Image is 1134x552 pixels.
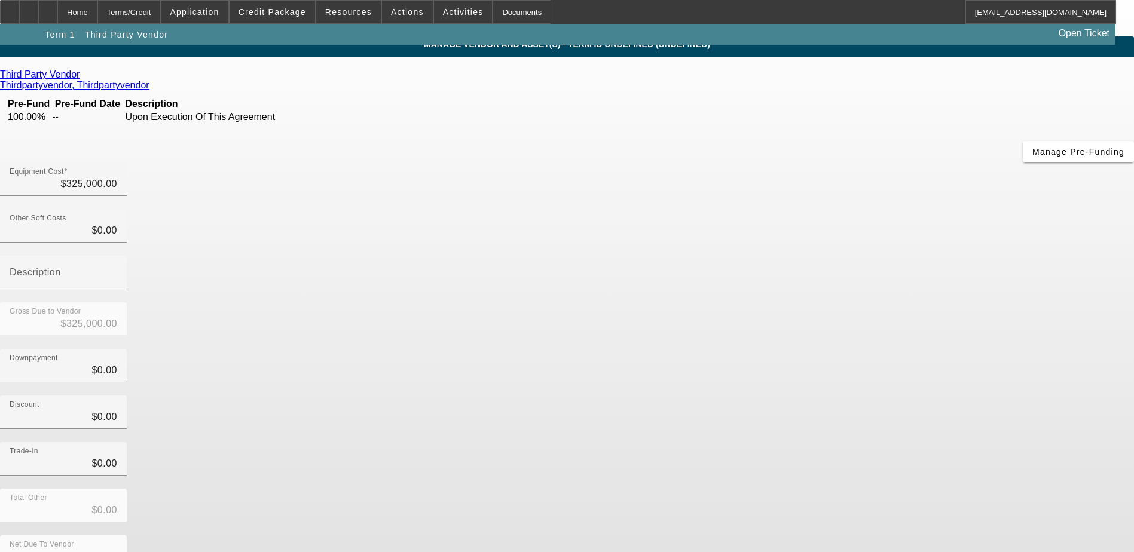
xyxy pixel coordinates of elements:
[85,30,168,39] span: Third Party Vendor
[325,7,372,17] span: Resources
[391,7,424,17] span: Actions
[443,7,484,17] span: Activities
[434,1,493,23] button: Activities
[10,401,39,409] mat-label: Discount
[10,354,58,362] mat-label: Downpayment
[10,214,66,222] mat-label: Other Soft Costs
[239,7,306,17] span: Credit Package
[1023,141,1134,162] button: Manage Pre-Funding
[10,267,61,277] mat-label: Description
[10,168,64,176] mat-label: Equipment Cost
[230,1,315,23] button: Credit Package
[316,1,381,23] button: Resources
[10,308,81,315] mat-label: Gross Due to Vendor
[7,98,50,110] th: Pre-Fund
[41,24,79,45] button: Term 1
[382,1,433,23] button: Actions
[82,24,171,45] button: Third Party Vendor
[170,7,219,17] span: Application
[45,30,75,39] span: Term 1
[7,111,50,123] td: 100.00%
[10,494,47,502] mat-label: Total Other
[125,111,298,123] td: Upon Execution Of This Agreement
[10,541,74,548] mat-label: Net Due To Vendor
[51,98,123,110] th: Pre-Fund Date
[10,447,38,455] mat-label: Trade-In
[1054,23,1114,44] a: Open Ticket
[125,98,298,110] th: Description
[51,111,123,123] td: --
[161,1,228,23] button: Application
[1032,147,1124,157] span: Manage Pre-Funding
